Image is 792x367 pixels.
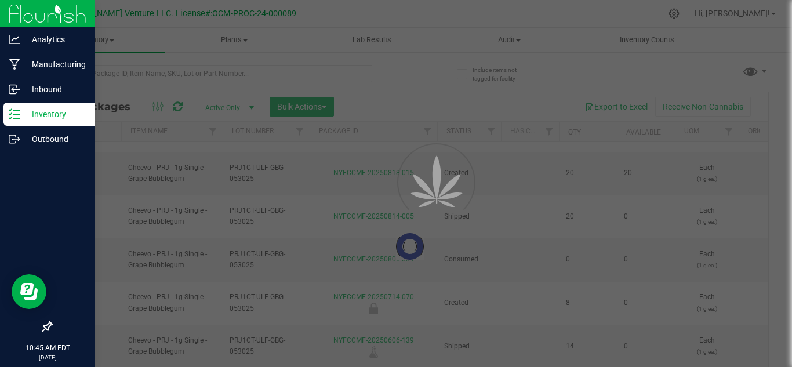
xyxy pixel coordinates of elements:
[9,108,20,120] inline-svg: Inventory
[5,343,90,353] p: 10:45 AM EDT
[20,32,90,46] p: Analytics
[20,57,90,71] p: Manufacturing
[20,82,90,96] p: Inbound
[9,83,20,95] inline-svg: Inbound
[9,59,20,70] inline-svg: Manufacturing
[9,133,20,145] inline-svg: Outbound
[12,274,46,309] iframe: Resource center
[9,34,20,45] inline-svg: Analytics
[20,132,90,146] p: Outbound
[20,107,90,121] p: Inventory
[5,353,90,362] p: [DATE]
